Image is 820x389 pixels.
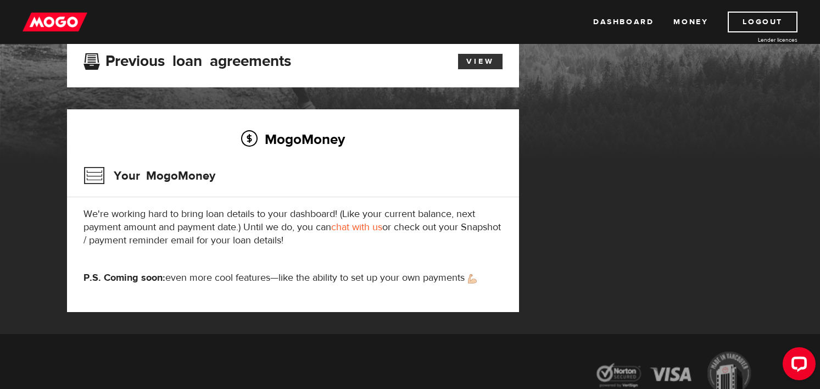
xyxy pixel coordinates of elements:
[468,274,477,284] img: strong arm emoji
[83,271,503,285] p: even more cool features—like the ability to set up your own payments
[715,36,797,44] a: Lender licences
[774,343,820,389] iframe: LiveChat chat widget
[593,12,654,32] a: Dashboard
[83,162,215,190] h3: Your MogoMoney
[728,12,797,32] a: Logout
[83,52,291,66] h3: Previous loan agreements
[83,127,503,151] h2: MogoMoney
[83,208,503,247] p: We're working hard to bring loan details to your dashboard! (Like your current balance, next paym...
[458,54,503,69] a: View
[673,12,708,32] a: Money
[23,12,87,32] img: mogo_logo-11ee424be714fa7cbb0f0f49df9e16ec.png
[83,271,165,284] strong: P.S. Coming soon:
[331,221,382,234] a: chat with us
